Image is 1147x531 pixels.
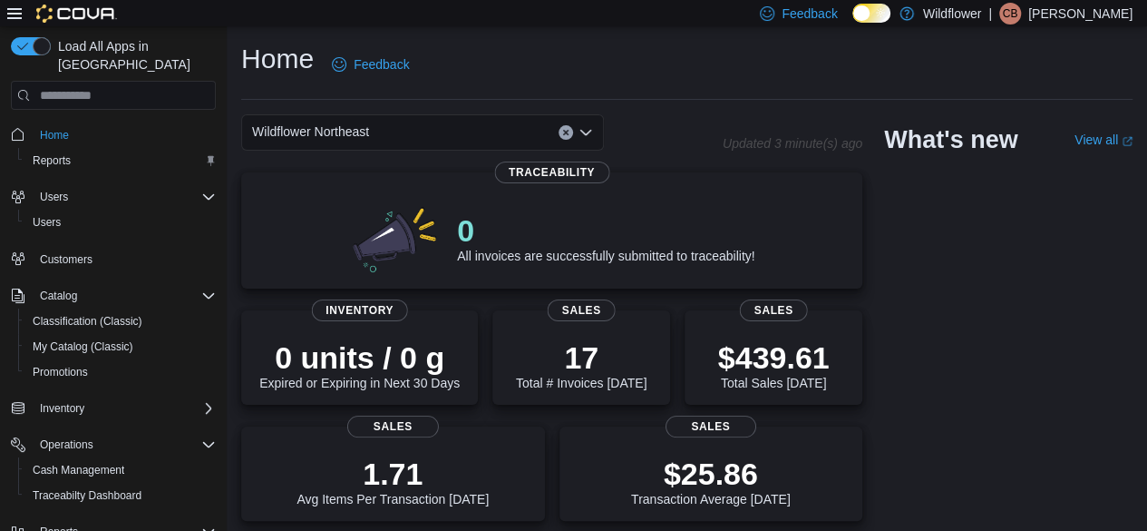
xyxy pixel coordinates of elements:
span: Wildflower Northeast [252,121,369,143]
div: Total Sales [DATE] [718,339,830,390]
span: Sales [347,416,438,438]
span: Users [33,215,61,230]
span: CB [1003,3,1018,25]
span: Traceability [494,162,609,183]
p: 0 [457,212,754,249]
span: Inventory [33,398,216,419]
p: Wildflower [923,3,982,25]
span: Load All Apps in [GEOGRAPHIC_DATA] [51,37,216,74]
span: Users [25,211,216,233]
p: | [988,3,992,25]
button: Operations [33,434,101,456]
p: $439.61 [718,339,830,376]
a: Users [25,211,68,233]
span: Classification (Classic) [33,314,142,329]
a: Promotions [25,361,95,383]
a: Feedback [325,46,416,83]
span: Customers [40,252,92,267]
a: View allExternal link [1074,133,1132,147]
button: Promotions [18,359,223,385]
span: Feedback [354,55,409,74]
a: Cash Management [25,459,131,481]
button: Inventory [4,396,223,421]
span: Sales [740,300,808,321]
div: Expired or Expiring in Next 30 Days [259,339,460,390]
p: 1.71 [296,456,489,492]
span: Traceabilty Dashboard [25,485,216,506]
span: Promotions [33,365,88,379]
span: Home [33,123,216,145]
span: Operations [33,434,216,456]
button: Operations [4,432,223,457]
span: Cash Management [25,459,216,481]
button: Traceabilty Dashboard [18,483,223,508]
div: Avg Items Per Transaction [DATE] [296,456,489,506]
a: Traceabilty Dashboard [25,485,149,506]
button: Customers [4,246,223,272]
span: Home [40,128,69,143]
div: Total # Invoices [DATE] [516,339,646,390]
button: Clear input [559,125,573,140]
button: Cash Management [18,457,223,483]
span: Customers [33,248,216,270]
span: Inventory [311,300,408,321]
h1: Home [241,41,314,77]
button: Open list of options [578,125,593,140]
span: Sales [666,416,756,438]
img: 0 [348,202,442,274]
span: Operations [40,438,93,452]
span: My Catalog (Classic) [33,339,133,354]
svg: External link [1122,136,1132,147]
button: Reports [18,148,223,173]
button: Inventory [33,398,92,419]
span: Traceabilty Dashboard [33,488,141,503]
span: Feedback [782,5,837,23]
h2: What's new [884,125,1017,154]
a: Reports [25,150,78,172]
input: Dark Mode [852,4,890,23]
span: Classification (Classic) [25,310,216,332]
button: Classification (Classic) [18,309,223,334]
p: 0 units / 0 g [259,339,460,376]
div: Transaction Average [DATE] [631,456,791,506]
a: Classification (Classic) [25,310,150,332]
span: Sales [548,300,616,321]
button: Users [18,210,223,235]
span: Users [33,186,216,208]
button: Home [4,121,223,147]
span: Catalog [33,285,216,307]
div: Crystale Bernander [999,3,1021,25]
span: Dark Mode [852,23,853,24]
span: Cash Management [33,463,124,477]
a: My Catalog (Classic) [25,336,141,358]
button: Users [33,186,75,208]
button: Catalog [4,283,223,309]
p: $25.86 [631,456,791,492]
span: Reports [25,150,216,172]
p: 17 [516,339,646,376]
a: Customers [33,249,100,270]
button: Users [4,184,223,210]
button: Catalog [33,285,84,307]
span: Catalog [40,289,77,303]
span: Promotions [25,361,216,383]
button: My Catalog (Classic) [18,334,223,359]
span: My Catalog (Classic) [25,336,216,358]
img: Cova [36,5,117,23]
span: Reports [33,153,71,168]
span: Users [40,190,68,204]
span: Inventory [40,401,84,416]
div: All invoices are successfully submitted to traceability! [457,212,754,263]
p: Updated 3 minute(s) ago [723,136,862,151]
p: [PERSON_NAME] [1028,3,1132,25]
a: Home [33,124,76,146]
